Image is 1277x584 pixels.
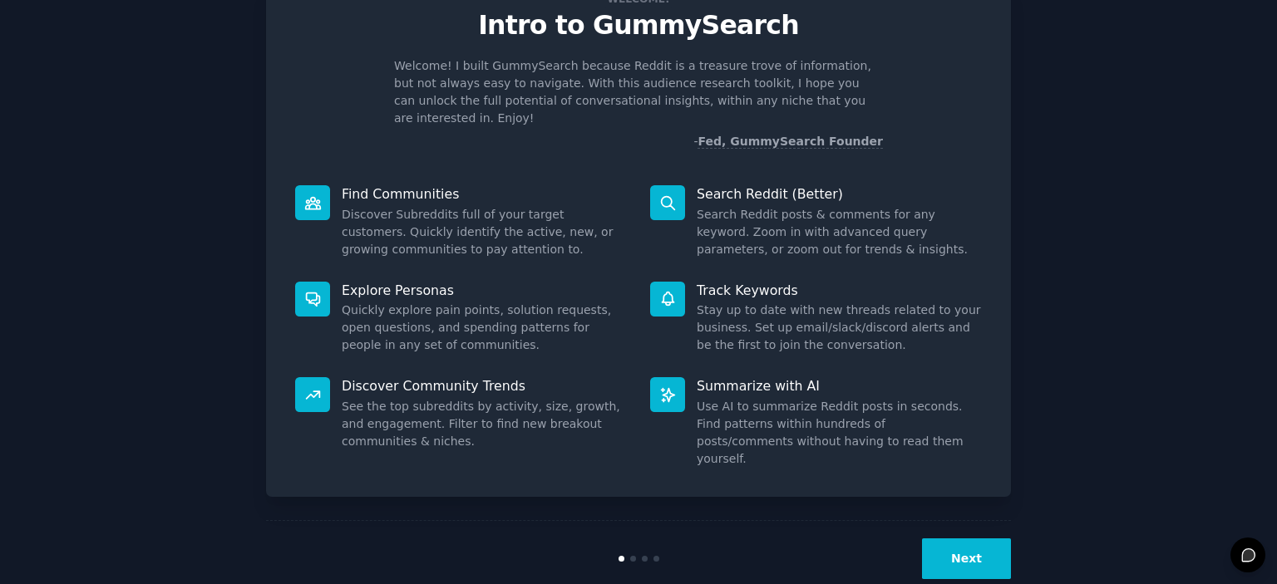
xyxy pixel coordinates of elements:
[342,282,627,299] p: Explore Personas
[342,398,627,450] dd: See the top subreddits by activity, size, growth, and engagement. Filter to find new breakout com...
[922,538,1011,579] button: Next
[697,206,982,258] dd: Search Reddit posts & comments for any keyword. Zoom in with advanced query parameters, or zoom o...
[342,302,627,354] dd: Quickly explore pain points, solution requests, open questions, and spending patterns for people ...
[693,133,883,150] div: -
[697,185,982,203] p: Search Reddit (Better)
[698,135,883,149] a: Fed, GummySearch Founder
[342,185,627,203] p: Find Communities
[394,57,883,127] p: Welcome! I built GummySearch because Reddit is a treasure trove of information, but not always ea...
[697,282,982,299] p: Track Keywords
[697,302,982,354] dd: Stay up to date with new threads related to your business. Set up email/slack/discord alerts and ...
[697,377,982,395] p: Summarize with AI
[342,377,627,395] p: Discover Community Trends
[697,398,982,468] dd: Use AI to summarize Reddit posts in seconds. Find patterns within hundreds of posts/comments with...
[284,11,993,40] p: Intro to GummySearch
[342,206,627,258] dd: Discover Subreddits full of your target customers. Quickly identify the active, new, or growing c...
